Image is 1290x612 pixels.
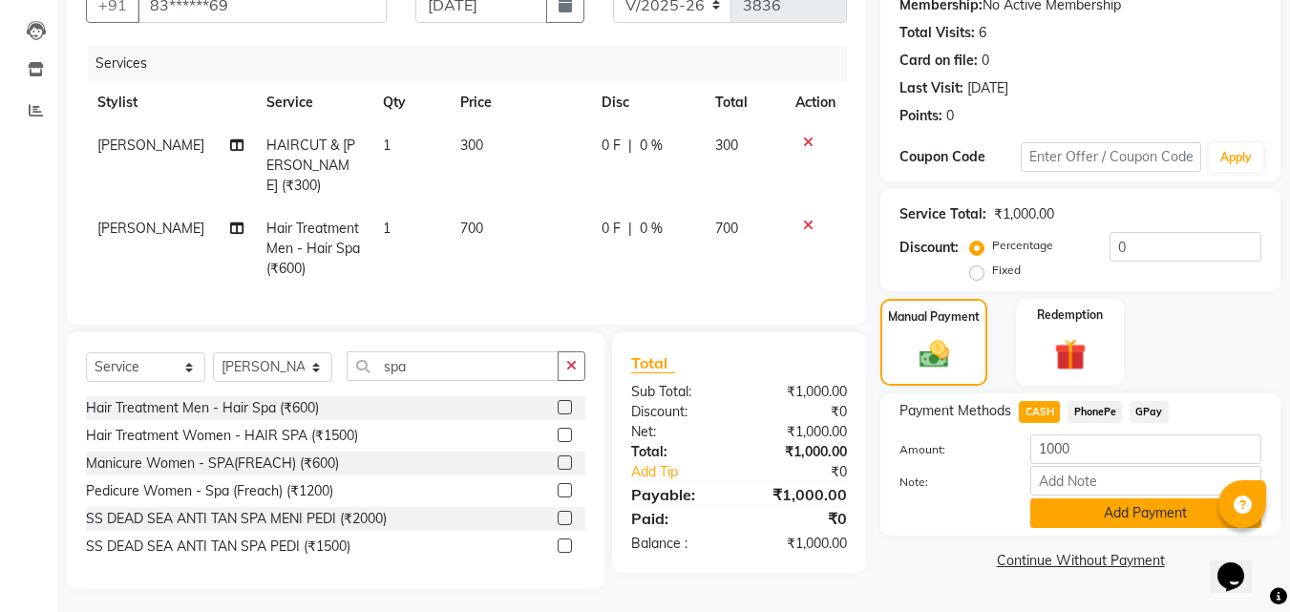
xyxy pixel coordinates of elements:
span: [PERSON_NAME] [97,220,204,237]
input: Search or Scan [347,351,559,381]
span: 300 [715,137,738,154]
div: ₹1,000.00 [739,483,861,506]
div: Last Visit: [899,78,963,98]
div: 0 [946,106,954,126]
div: SS DEAD SEA ANTI TAN SPA PEDI (₹1500) [86,537,350,557]
button: Add Payment [1030,498,1261,528]
div: SS DEAD SEA ANTI TAN SPA MENI PEDI (₹2000) [86,509,387,529]
div: [DATE] [967,78,1008,98]
label: Amount: [885,441,1015,458]
div: Discount: [617,402,739,422]
label: Percentage [992,237,1053,254]
span: 0 % [640,136,663,156]
div: Coupon Code [899,147,1020,167]
div: Points: [899,106,942,126]
th: Disc [590,81,704,124]
div: Payable: [617,483,739,506]
th: Price [449,81,590,124]
div: Total Visits: [899,23,975,43]
th: Action [784,81,847,124]
div: Card on file: [899,51,978,71]
div: ₹1,000.00 [994,204,1054,224]
label: Manual Payment [888,308,980,326]
div: Net: [617,422,739,442]
span: 700 [715,220,738,237]
span: 1 [383,137,391,154]
span: HAIRCUT & [PERSON_NAME] (₹300) [266,137,355,194]
span: 0 % [640,219,663,239]
label: Fixed [992,262,1021,279]
span: | [628,219,632,239]
span: Payment Methods [899,401,1011,421]
img: _cash.svg [910,337,959,371]
div: ₹0 [739,402,861,422]
img: _gift.svg [1045,335,1096,374]
div: Balance : [617,534,739,554]
span: 0 F [602,219,621,239]
div: ₹1,000.00 [739,382,861,402]
div: Total: [617,442,739,462]
button: Apply [1209,143,1263,172]
span: Hair Treatment Men - Hair Spa (₹600) [266,220,360,277]
div: Services [88,46,861,81]
div: ₹1,000.00 [739,422,861,442]
div: Hair Treatment Women - HAIR SPA (₹1500) [86,426,358,446]
span: PhonePe [1068,401,1122,423]
div: Manicure Women - SPA(FREACH) (₹600) [86,454,339,474]
div: Hair Treatment Men - Hair Spa (₹600) [86,398,319,418]
span: 0 F [602,136,621,156]
a: Continue Without Payment [884,551,1277,571]
span: | [628,136,632,156]
div: Service Total: [899,204,986,224]
input: Amount [1030,434,1261,464]
div: ₹1,000.00 [739,442,861,462]
label: Note: [885,474,1015,491]
iframe: chat widget [1210,536,1271,593]
span: 700 [460,220,483,237]
span: [PERSON_NAME] [97,137,204,154]
div: ₹0 [739,507,861,530]
th: Qty [371,81,449,124]
div: Discount: [899,238,959,258]
a: Add Tip [617,462,759,482]
span: GPay [1130,401,1169,423]
div: 0 [982,51,989,71]
div: Paid: [617,507,739,530]
div: ₹1,000.00 [739,534,861,554]
th: Total [704,81,785,124]
div: Pedicure Women - Spa (Freach) (₹1200) [86,481,333,501]
th: Stylist [86,81,255,124]
span: CASH [1019,401,1060,423]
div: Sub Total: [617,382,739,402]
th: Service [255,81,371,124]
span: Total [631,353,675,373]
div: 6 [979,23,986,43]
span: 300 [460,137,483,154]
input: Add Note [1030,466,1261,496]
div: ₹0 [760,462,862,482]
span: 1 [383,220,391,237]
label: Redemption [1037,306,1103,324]
input: Enter Offer / Coupon Code [1021,142,1201,172]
